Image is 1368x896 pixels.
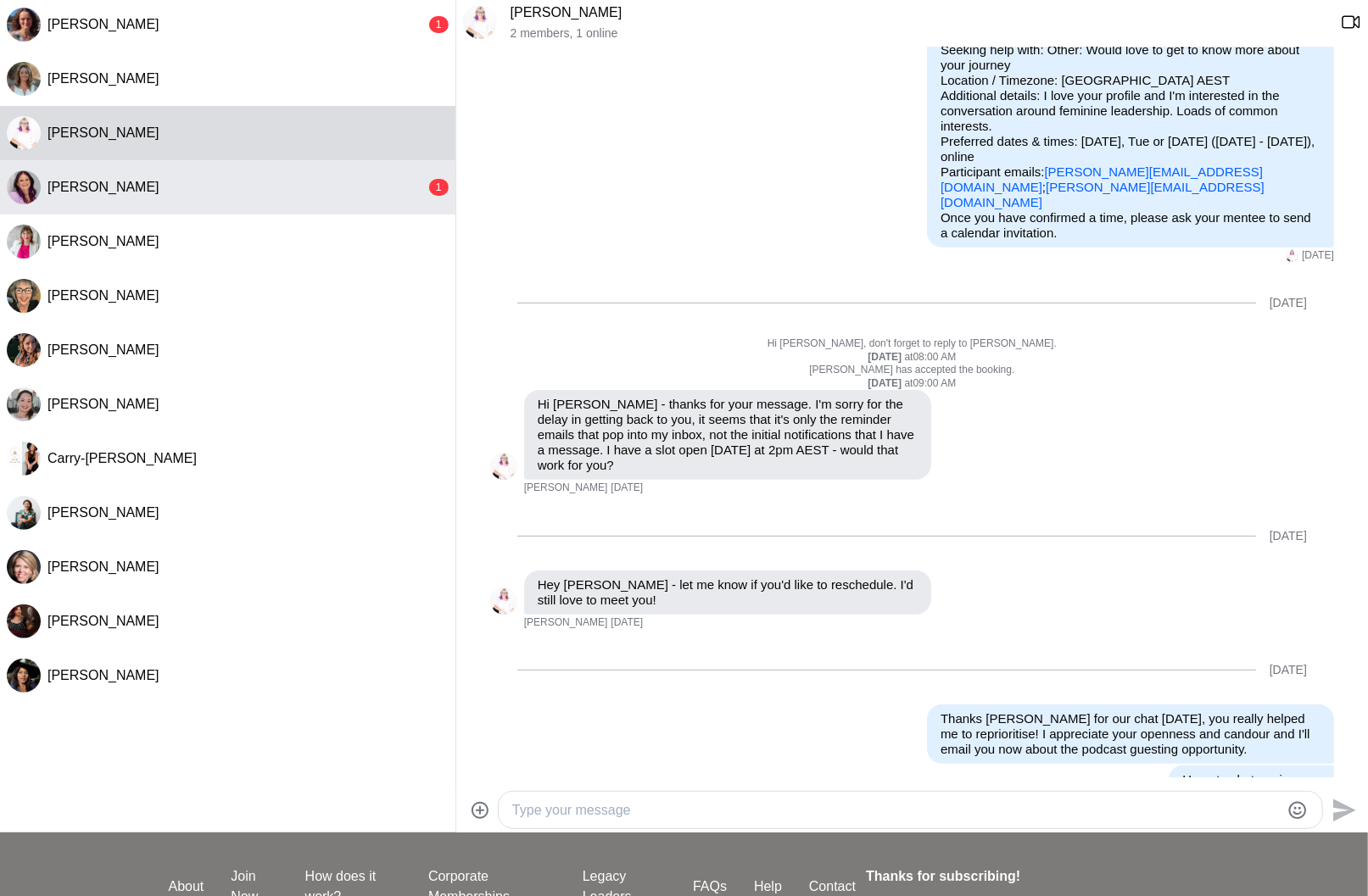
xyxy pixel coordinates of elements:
[538,577,918,608] p: Hey [PERSON_NAME] - let me know if you'd like to reschedule. I'd still love to meet you!
[7,116,41,150] div: Lorraine Hamilton
[941,180,1265,209] a: [PERSON_NAME][EMAIL_ADDRESS][DOMAIN_NAME]
[47,505,159,520] span: [PERSON_NAME]
[7,496,41,530] img: D
[7,8,41,42] img: S
[1270,296,1307,310] div: [DATE]
[511,26,1327,41] p: 2 members , 1 online
[7,604,41,638] div: Melissa Rodda
[47,668,159,682] span: [PERSON_NAME]
[1302,249,1334,263] time: 2025-08-27T06:27:34.551Z
[7,550,41,584] div: Susan Elford
[7,279,41,313] img: J
[611,616,643,630] time: 2025-09-07T21:27:31.947Z
[941,711,1321,757] p: Thanks [PERSON_NAME] for our chat [DATE], you really helped me to reprioritise! I appreciate your...
[941,27,1321,210] p: Purpose of Mentor Hour: Let's do coffee Seeking help with: Other: Would love to get to know more ...
[524,616,608,630] span: [PERSON_NAME]
[524,481,608,495] span: [PERSON_NAME]
[941,164,1263,194] a: [PERSON_NAME][EMAIL_ADDRESS][DOMAIN_NAME]
[47,451,197,465] span: Carry-[PERSON_NAME]
[47,397,159,411] span: [PERSON_NAME]
[7,170,41,204] img: B
[47,125,159,140] span: [PERSON_NAME]
[868,351,904,363] strong: [DATE]
[7,170,41,204] div: Bobbi Barrington
[511,5,623,19] a: [PERSON_NAME]
[490,587,517,615] img: L
[47,71,159,86] span: [PERSON_NAME]
[7,8,41,42] div: Serena Jones
[429,16,449,33] div: 1
[7,387,41,421] img: Y
[47,559,159,574] span: [PERSON_NAME]
[47,288,159,303] span: [PERSON_NAME]
[7,659,41,693] img: R
[1182,772,1321,787] p: Hope to chat again soon
[7,604,41,638] img: M
[538,397,918,473] p: Hi [PERSON_NAME] - thanks for your message. I'm sorry for the delay in getting back to you, it se...
[512,800,1280,821] textarea: Type your message
[47,234,159,248] span: [PERSON_NAME]
[1270,663,1307,677] div: [DATE]
[7,279,41,313] div: Jane
[7,496,41,530] div: Diana Soedardi
[490,337,1334,351] p: Hi [PERSON_NAME], don't forget to reply to [PERSON_NAME].
[7,333,41,367] img: N
[429,179,449,196] div: 1
[490,453,517,480] div: Lorraine Hamilton
[463,5,497,39] img: L
[866,866,1189,887] h4: Thanks for subscribing!
[490,351,1334,365] div: at 08:00 AM
[7,62,41,96] img: A
[1286,249,1298,262] img: L
[7,442,41,476] img: C
[47,614,159,628] span: [PERSON_NAME]
[1270,529,1307,543] div: [DATE]
[7,116,41,150] img: L
[47,17,159,31] span: [PERSON_NAME]
[1323,791,1361,829] button: Send
[7,225,41,259] div: Vanessa Victor
[7,659,41,693] div: Ruwini Taleyratne
[1286,249,1298,262] div: Lorraine Hamilton
[47,342,159,357] span: [PERSON_NAME]
[490,377,1334,391] div: at 09:00 AM
[490,587,517,615] div: Lorraine Hamilton
[490,453,517,480] img: L
[7,442,41,476] div: Carry-Louise Hansell
[463,5,497,39] div: Lorraine Hamilton
[941,210,1321,241] p: Once you have confirmed a time, please ask your mentee to send a calendar invitation.
[490,364,1334,377] p: [PERSON_NAME] has accepted the booking.
[47,180,159,194] span: [PERSON_NAME]
[1287,800,1308,821] button: Emoji picker
[7,550,41,584] img: S
[7,62,41,96] div: Alicia Visser
[7,333,41,367] div: Natalie Arambasic
[868,377,904,389] strong: [DATE]
[611,481,643,495] time: 2025-08-31T23:02:33.597Z
[7,225,41,259] img: V
[7,387,41,421] div: Yiyang Chen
